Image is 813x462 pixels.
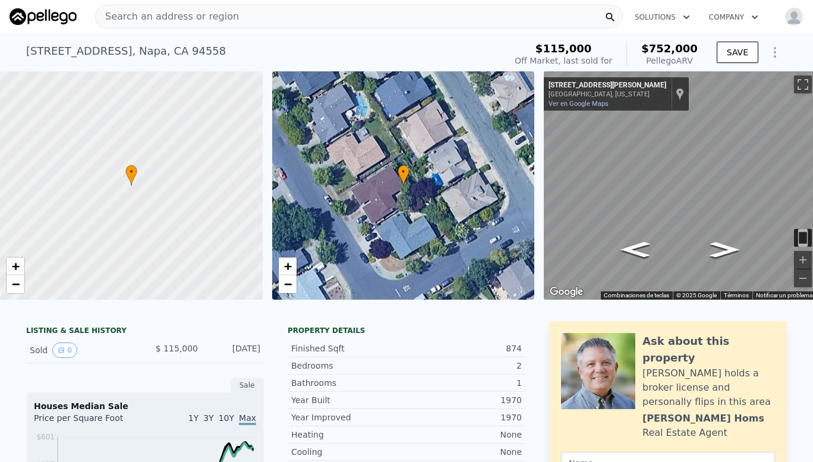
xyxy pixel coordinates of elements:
[231,378,264,393] div: Sale
[763,40,787,64] button: Show Options
[794,76,812,93] button: Cambiar a la vista en pantalla completa
[794,229,812,247] button: Activar/desactivar seguimiento de movimiento
[784,7,803,26] img: avatar
[609,238,663,261] path: Ir hacia el noroeste, Willis Dr
[406,429,522,441] div: None
[12,276,20,291] span: −
[34,400,256,412] div: Houses Median Sale
[283,276,291,291] span: −
[291,429,406,441] div: Heating
[642,411,764,426] div: [PERSON_NAME] Homs
[12,259,20,274] span: +
[26,326,264,338] div: LISTING & SALE HISTORY
[26,43,226,59] div: [STREET_ADDRESS] , Napa , CA 94558
[642,366,775,409] div: [PERSON_NAME] holds a broker license and personally flips in this area
[406,377,522,389] div: 1
[188,413,198,423] span: 1Y
[717,42,758,63] button: SAVE
[698,238,752,261] path: Ir hacia el sudeste, Willis Dr
[36,433,55,441] tspan: $601
[279,257,297,275] a: Zoom in
[52,342,77,358] button: View historical data
[10,8,77,25] img: Pellego
[406,394,522,406] div: 1970
[699,7,768,28] button: Company
[794,269,812,287] button: Reducir
[156,344,198,353] span: $ 115,000
[406,360,522,372] div: 2
[7,257,24,275] a: Zoom in
[549,100,609,108] a: Ver en Google Maps
[604,291,669,300] button: Combinaciones de teclas
[96,10,239,24] span: Search an address or region
[279,275,297,293] a: Zoom out
[291,394,406,406] div: Year Built
[207,342,260,358] div: [DATE]
[34,412,145,431] div: Price per Square Foot
[515,55,612,67] div: Off Market, last sold for
[642,333,775,366] div: Ask about this property
[756,292,812,298] a: Notificar un problema
[535,42,592,55] span: $115,000
[291,342,406,354] div: Finished Sqft
[203,413,213,423] span: 3Y
[125,166,137,177] span: •
[398,166,409,177] span: •
[406,411,522,423] div: 1970
[219,413,234,423] span: 10Y
[641,42,698,55] span: $752,000
[239,413,256,425] span: Max
[30,342,135,358] div: Sold
[641,55,698,67] div: Pellego ARV
[291,411,406,423] div: Year Improved
[547,284,586,300] img: Google
[283,259,291,274] span: +
[676,87,684,100] a: Mostrar la ubicación en el mapa
[642,426,727,440] div: Real Estate Agent
[291,377,406,389] div: Bathrooms
[794,251,812,269] button: Ampliar
[7,275,24,293] a: Zoom out
[125,165,137,186] div: •
[625,7,699,28] button: Solutions
[549,81,666,90] div: [STREET_ADDRESS][PERSON_NAME]
[398,165,409,186] div: •
[676,292,717,298] span: © 2025 Google
[406,446,522,458] div: None
[291,360,406,372] div: Bedrooms
[547,284,586,300] a: Abre esta zona en Google Maps (se abre en una nueva ventana)
[549,90,666,98] div: [GEOGRAPHIC_DATA], [US_STATE]
[724,292,749,298] a: Términos (se abre en una nueva pestaña)
[406,342,522,354] div: 874
[288,326,525,335] div: Property details
[291,446,406,458] div: Cooling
